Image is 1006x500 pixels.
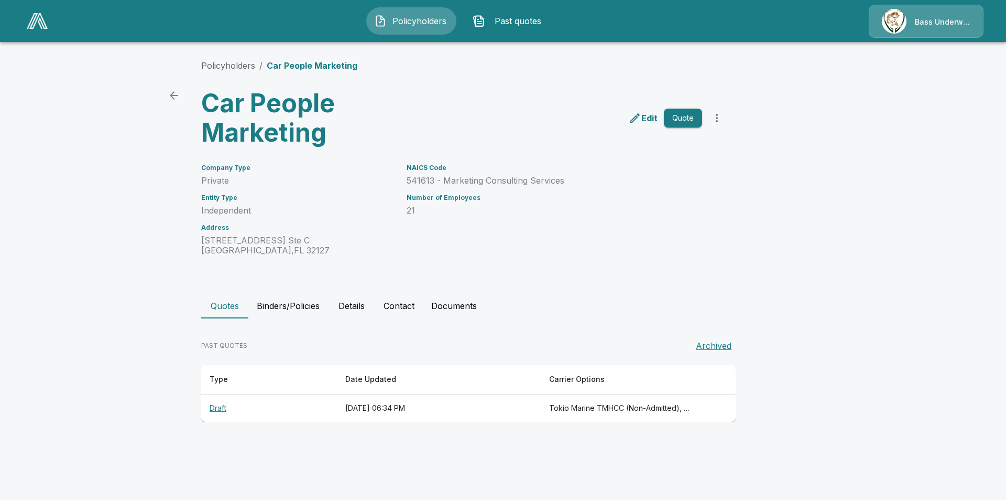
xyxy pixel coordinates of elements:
img: Policyholders Icon [374,15,387,27]
h6: Entity Type [201,194,394,201]
nav: breadcrumb [201,59,357,72]
th: Carrier Options [541,365,699,395]
button: Contact [375,293,423,318]
button: Documents [423,293,485,318]
button: Policyholders IconPolicyholders [366,7,456,35]
table: responsive table [201,365,736,422]
a: Policyholders [201,60,255,71]
h6: Company Type [201,164,394,172]
th: [DATE] 06:34 PM [337,395,541,422]
p: PAST QUOTES [201,341,247,350]
th: Tokio Marine TMHCC (Non-Admitted), Beazley, CFC (Admitted), At-Bay (Non-Admitted), Coalition (Non... [541,395,699,422]
th: Draft [201,395,337,422]
a: edit [627,110,660,126]
p: Private [201,176,394,186]
th: Date Updated [337,365,541,395]
div: policyholder tabs [201,293,805,318]
h3: Car People Marketing [201,89,460,147]
button: Details [328,293,375,318]
p: Edit [641,112,658,124]
button: more [706,108,727,129]
h6: Address [201,224,394,231]
button: Quotes [201,293,248,318]
p: Car People Marketing [267,59,357,72]
p: [STREET_ADDRESS] Ste C [GEOGRAPHIC_DATA] , FL 32127 [201,236,394,256]
img: AA Logo [27,13,48,29]
button: Past quotes IconPast quotes [465,7,555,35]
button: Binders/Policies [248,293,328,318]
li: / [259,59,263,72]
th: Type [201,365,337,395]
button: Quote [664,109,702,128]
span: Policyholders [391,15,449,27]
p: Independent [201,206,394,216]
h6: Number of Employees [407,194,702,201]
h6: NAICS Code [407,164,702,172]
button: Archived [692,335,736,356]
span: Past quotes [489,15,547,27]
p: 21 [407,206,702,216]
p: 541613 - Marketing Consulting Services [407,176,702,186]
img: Past quotes Icon [473,15,485,27]
a: back [163,85,184,106]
